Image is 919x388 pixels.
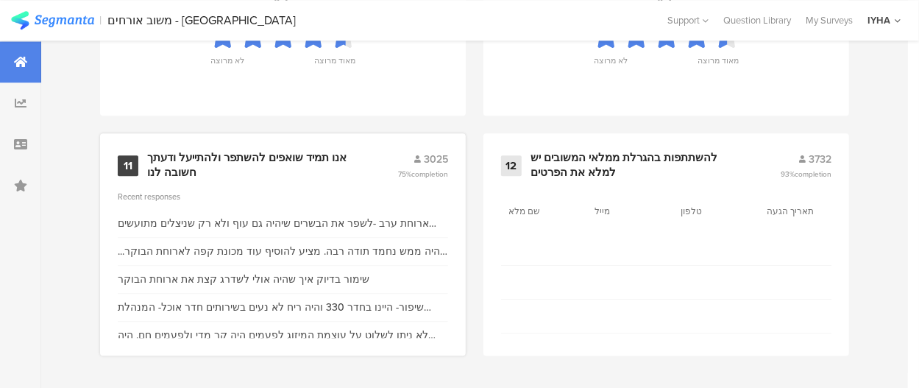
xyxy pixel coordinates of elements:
section: תאריך הגעה [767,205,833,218]
div: שיפור- היינו בחדר 330 והיה ריח לא נעים בשירותים חדר אוכל- המנהלת [PERSON_NAME], חמה ומאוד שירותים... [118,300,448,315]
div: מאוד מרוצה [314,54,355,75]
span: completion [411,169,448,180]
div: לא מרוצה [594,54,628,75]
div: אנו תמיד שואפים להשתפר ולהתייעל ודעתך חשובה לנו [147,151,362,180]
div: Support [667,9,709,32]
a: My Surveys [798,13,860,27]
div: IYHA [867,13,890,27]
div: Recent responses [118,191,448,202]
section: טלפון [681,205,747,218]
div: שימור בדיוק איך שהיה אולי לשדרג קצת את ארוחת הבוקר [118,272,369,287]
div: מאוד מרוצה [698,54,739,75]
div: היה ממש נחמד תודה רבה. מציע להוסיף עוד מכונת קפה לארוחת הבוקר... היה תור ארוך בשני הימים [118,244,448,259]
div: 12 [501,155,522,176]
span: 93% [781,169,831,180]
div: | [100,12,102,29]
section: שם מלא [508,205,575,218]
span: 3025 [424,152,448,167]
img: segmanta logo [11,11,94,29]
a: Question Library [716,13,798,27]
div: לא מרוצה [210,54,244,75]
span: 75% [398,169,448,180]
div: להשתתפות בהגרלת ממלאי המשובים יש למלא את הפרטים [531,151,745,180]
span: 3732 [809,152,831,167]
div: לא ניתן לשלוט על עוצמת המיזוג לפעמים היה קר מדי ולפעמים חם. היה צפוף בחדר האוכל המרווח במעברים וב... [118,328,448,343]
div: 11 [118,155,138,176]
section: מייל [595,205,661,218]
div: ארוחת ערב -לשפר את הבשרים שיהיה גם עוף ולא רק שניצלים מתועשים לגבי נקיון חדר האוכל הרצפה הייתה דב... [118,216,448,231]
div: משוב אורחים - [GEOGRAPHIC_DATA] [108,13,297,27]
span: completion [795,169,831,180]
